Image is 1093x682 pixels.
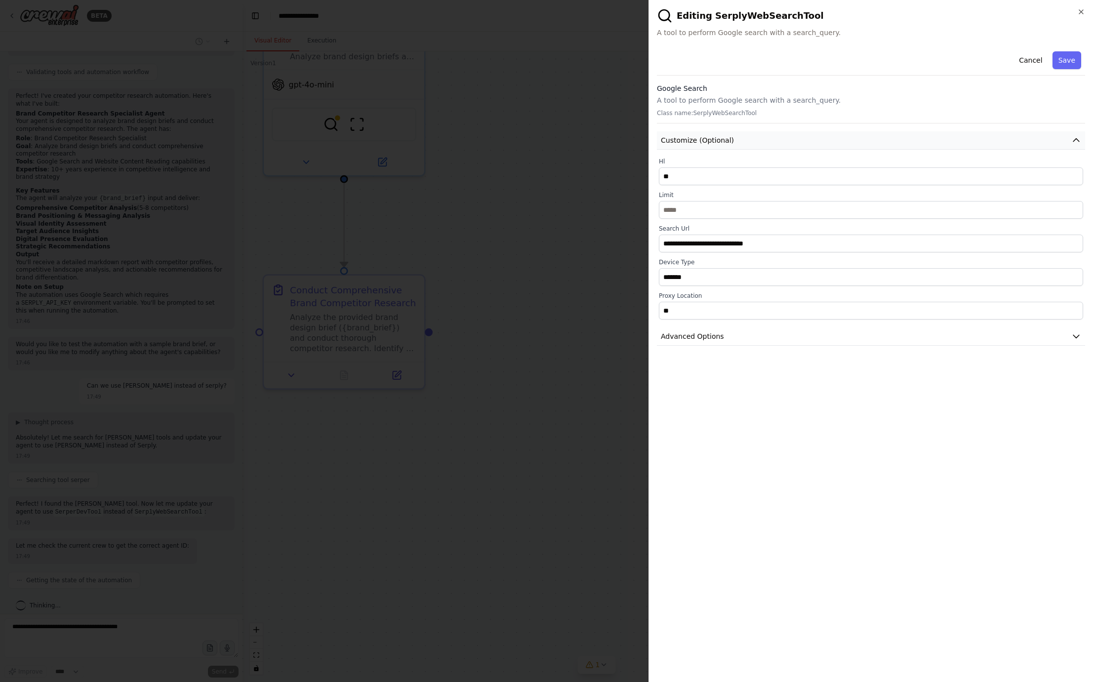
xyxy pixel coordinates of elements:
h2: Editing SerplyWebSearchTool [657,8,1085,24]
p: Class name: SerplyWebSearchTool [657,109,1085,117]
h3: Google Search [657,83,1085,93]
button: Customize (Optional) [657,131,1085,150]
p: A tool to perform Google search with a search_query. [657,95,1085,105]
label: Proxy Location [659,292,1083,300]
button: Save [1053,51,1081,69]
img: SerplyWebSearchTool [657,8,673,24]
label: Search Url [659,225,1083,233]
button: Cancel [1013,51,1048,69]
label: Limit [659,191,1083,199]
span: Customize (Optional) [661,135,734,145]
button: Advanced Options [657,327,1085,346]
label: Device Type [659,258,1083,266]
label: Hl [659,158,1083,165]
span: Advanced Options [661,331,724,341]
span: A tool to perform Google search with a search_query. [657,28,1085,38]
